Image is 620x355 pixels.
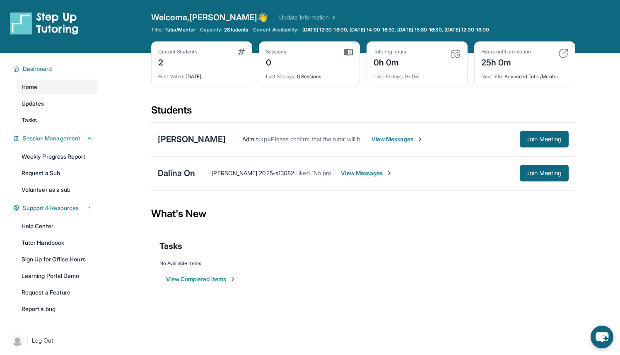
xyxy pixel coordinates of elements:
[22,83,37,91] span: Home
[374,68,461,80] div: 0h 0m
[266,73,296,80] span: Last 30 days :
[386,170,393,176] img: Chevron-Right
[253,27,299,33] span: Current Availability:
[302,27,489,33] span: [DATE] 12:30-18:00, [DATE] 14:00-16:30, [DATE] 15:30-16:30, [DATE] 12:30-18:00
[12,335,23,346] img: user-img
[23,65,52,73] span: Dashboard
[238,48,245,55] img: card
[374,55,407,68] div: 0h 0m
[17,268,98,283] a: Learning Portal Demo
[266,55,287,68] div: 0
[158,48,198,55] div: Current Students
[301,27,491,33] a: [DATE] 12:30-18:00, [DATE] 14:00-16:30, [DATE] 15:30-16:30, [DATE] 12:30-18:00
[32,336,53,345] span: Log Out
[260,135,559,142] span: <p>Please confirm that the tutor will be able to attend your first assigned meeting time before j...
[279,13,337,22] a: Update Information
[17,182,98,197] a: Volunteer as a sub
[158,133,226,145] div: [PERSON_NAME]
[164,27,195,33] span: Tutor/Mentor
[151,12,268,23] span: Welcome, [PERSON_NAME] 👋
[158,167,195,179] div: Dalina On
[159,260,567,267] div: No Available Items
[17,235,98,250] a: Tutor Handbook
[526,171,562,176] span: Join Meeting
[374,73,403,80] span: Last 30 days :
[224,27,248,33] span: 2 Students
[151,196,575,232] div: What's New
[17,80,98,94] a: Home
[158,73,185,80] span: First Match :
[17,252,98,267] a: Sign Up for Office Hours
[17,96,98,111] a: Updates
[481,73,504,80] span: Next title :
[17,219,98,234] a: Help Center
[8,331,98,350] a: |Log Out
[374,48,407,55] div: Tutoring hours
[451,48,461,58] img: card
[417,136,423,142] img: Chevron-Right
[19,134,93,142] button: Session Management
[23,204,79,212] span: Support & Resources
[266,68,353,80] div: 0 Sessions
[19,204,93,212] button: Support & Resources
[481,55,531,68] div: 25h 0m
[17,285,98,300] a: Request a Feature
[372,135,423,143] span: View Messages
[17,166,98,181] a: Request a Sub
[341,169,393,177] span: View Messages
[558,48,568,58] img: card
[159,240,182,252] span: Tasks
[329,13,337,22] img: Chevron Right
[166,275,236,283] button: View Completed Items
[27,336,29,345] span: |
[151,104,575,122] div: Students
[17,149,98,164] a: Weekly Progress Report
[520,131,569,147] button: Join Meeting
[520,165,569,181] button: Join Meeting
[526,137,562,142] span: Join Meeting
[295,169,370,176] span: Liked “No problem, you too!”
[22,116,37,124] span: Tasks
[591,326,613,348] button: chat-button
[17,302,98,316] a: Report a bug
[158,55,198,68] div: 2
[17,113,98,128] a: Tasks
[481,48,531,55] div: Hours until promotion
[481,68,568,80] div: Advanced Tutor/Mentor
[22,99,44,108] span: Updates
[151,27,163,33] span: Title:
[200,27,223,33] span: Capacity:
[158,68,245,80] div: [DATE]
[344,48,353,56] img: card
[19,65,93,73] button: Dashboard
[23,134,80,142] span: Session Management
[212,169,295,176] span: [PERSON_NAME] 2025-s13082 :
[266,48,287,55] div: Sessions
[242,135,260,142] span: Admin :
[10,12,79,35] img: logo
